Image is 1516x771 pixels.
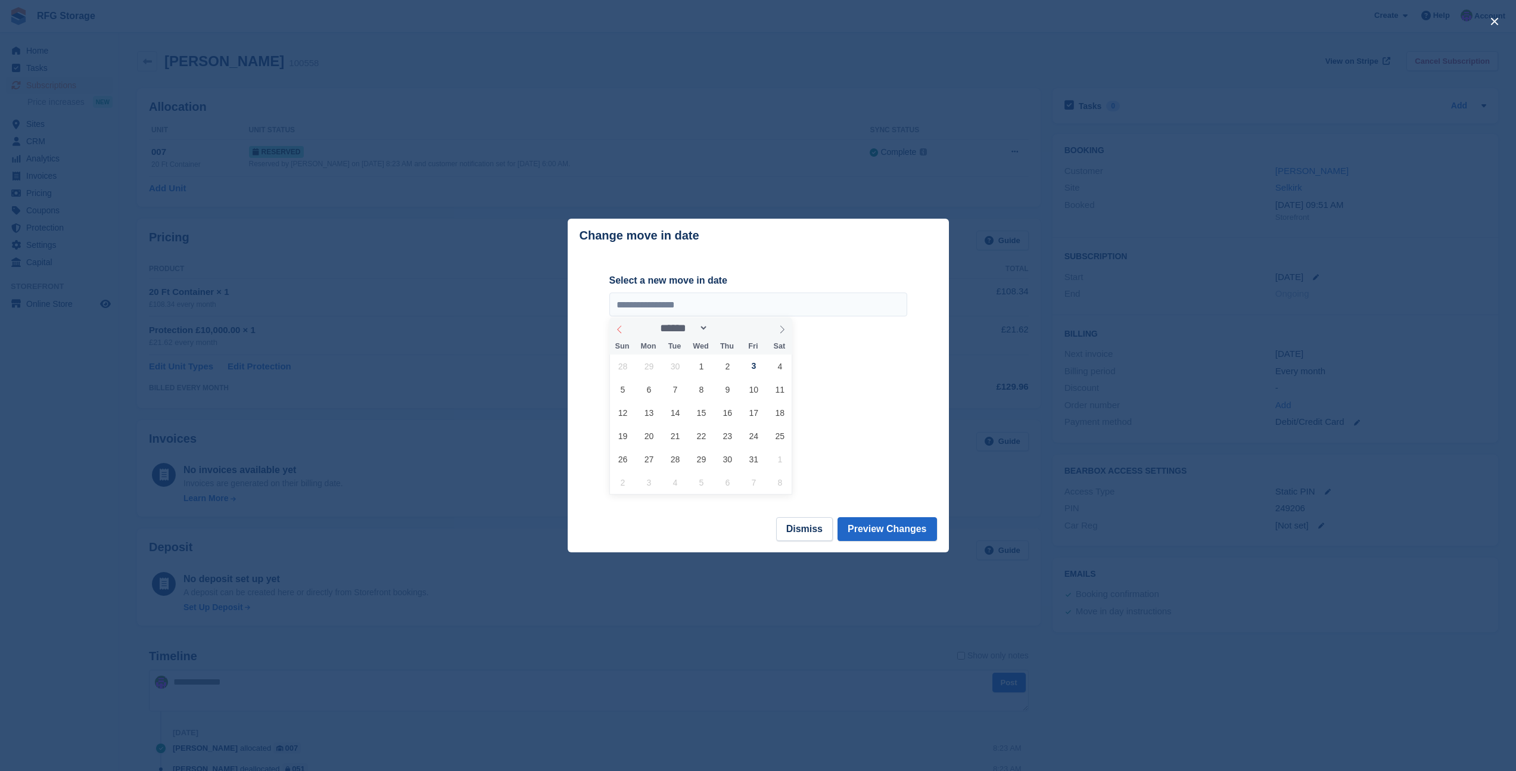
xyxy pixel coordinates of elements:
[838,517,937,541] button: Preview Changes
[656,322,708,334] select: Month
[661,343,687,350] span: Tue
[768,401,792,424] span: October 18, 2025
[611,447,634,471] span: October 26, 2025
[690,355,713,378] span: October 1, 2025
[664,355,687,378] span: September 30, 2025
[687,343,714,350] span: Wed
[611,401,634,424] span: October 12, 2025
[664,401,687,424] span: October 14, 2025
[742,355,765,378] span: October 3, 2025
[716,471,739,494] span: November 6, 2025
[690,424,713,447] span: October 22, 2025
[611,378,634,401] span: October 5, 2025
[635,343,661,350] span: Mon
[742,401,765,424] span: October 17, 2025
[768,471,792,494] span: November 8, 2025
[611,471,634,494] span: November 2, 2025
[664,424,687,447] span: October 21, 2025
[637,355,661,378] span: September 29, 2025
[776,517,833,541] button: Dismiss
[690,378,713,401] span: October 8, 2025
[742,471,765,494] span: November 7, 2025
[766,343,792,350] span: Sat
[708,322,746,334] input: Year
[637,447,661,471] span: October 27, 2025
[664,471,687,494] span: November 4, 2025
[637,471,661,494] span: November 3, 2025
[740,343,766,350] span: Fri
[690,447,713,471] span: October 29, 2025
[768,447,792,471] span: November 1, 2025
[637,401,661,424] span: October 13, 2025
[664,378,687,401] span: October 7, 2025
[768,355,792,378] span: October 4, 2025
[690,471,713,494] span: November 5, 2025
[742,447,765,471] span: October 31, 2025
[716,447,739,471] span: October 30, 2025
[768,424,792,447] span: October 25, 2025
[716,401,739,424] span: October 16, 2025
[637,424,661,447] span: October 20, 2025
[609,343,636,350] span: Sun
[637,378,661,401] span: October 6, 2025
[742,424,765,447] span: October 24, 2025
[1485,12,1504,31] button: close
[580,229,699,243] p: Change move in date
[768,378,792,401] span: October 11, 2025
[609,273,907,288] label: Select a new move in date
[714,343,740,350] span: Thu
[742,378,765,401] span: October 10, 2025
[664,447,687,471] span: October 28, 2025
[611,424,634,447] span: October 19, 2025
[716,355,739,378] span: October 2, 2025
[716,424,739,447] span: October 23, 2025
[690,401,713,424] span: October 15, 2025
[611,355,634,378] span: September 28, 2025
[716,378,739,401] span: October 9, 2025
